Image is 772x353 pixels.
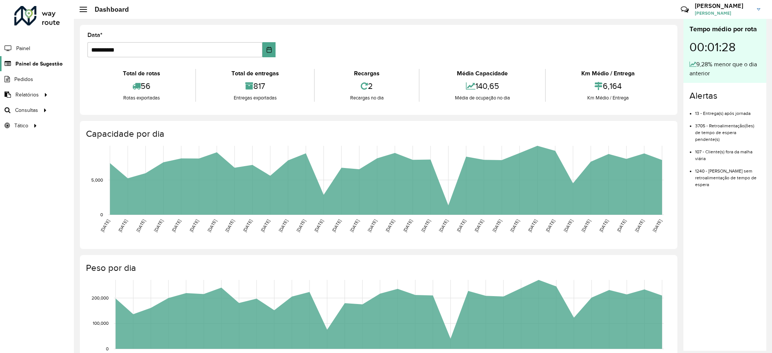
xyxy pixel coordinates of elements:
[100,212,103,217] text: 0
[367,219,378,233] text: [DATE]
[695,10,751,17] span: [PERSON_NAME]
[689,24,760,34] div: Tempo médio por rota
[689,90,760,101] h4: Alertas
[14,75,33,83] span: Pedidos
[260,219,271,233] text: [DATE]
[117,219,128,233] text: [DATE]
[598,219,609,233] text: [DATE]
[581,219,591,233] text: [DATE]
[87,31,103,40] label: Data
[402,219,413,233] text: [DATE]
[331,219,342,233] text: [DATE]
[135,219,146,233] text: [DATE]
[86,263,670,274] h4: Peso por dia
[313,219,324,233] text: [DATE]
[317,94,417,102] div: Recargas no dia
[92,295,109,300] text: 200,000
[492,219,502,233] text: [DATE]
[509,219,520,233] text: [DATE]
[100,219,110,233] text: [DATE]
[262,42,276,57] button: Choose Date
[548,69,668,78] div: Km Médio / Entrega
[438,219,449,233] text: [DATE]
[207,219,218,233] text: [DATE]
[89,78,193,94] div: 56
[171,219,182,233] text: [DATE]
[563,219,574,233] text: [DATE]
[384,219,395,233] text: [DATE]
[242,219,253,233] text: [DATE]
[16,44,30,52] span: Painel
[695,104,760,117] li: 13 - Entrega(s) após jornada
[89,69,193,78] div: Total de rotas
[106,346,109,351] text: 0
[317,69,417,78] div: Recargas
[695,162,760,188] li: 1240 - [PERSON_NAME] sem retroalimentação de tempo de espera
[198,78,312,94] div: 817
[421,69,543,78] div: Média Capacidade
[296,219,306,233] text: [DATE]
[473,219,484,233] text: [DATE]
[15,60,63,68] span: Painel de Sugestão
[689,34,760,60] div: 00:01:28
[545,219,556,233] text: [DATE]
[421,78,543,94] div: 140,65
[456,219,467,233] text: [DATE]
[153,219,164,233] text: [DATE]
[87,5,129,14] h2: Dashboard
[548,94,668,102] div: Km Médio / Entrega
[652,219,663,233] text: [DATE]
[15,106,38,114] span: Consultas
[420,219,431,233] text: [DATE]
[14,122,28,130] span: Tático
[695,2,751,9] h3: [PERSON_NAME]
[278,219,289,233] text: [DATE]
[91,177,103,182] text: 5,000
[86,128,670,139] h4: Capacidade por dia
[15,91,39,99] span: Relatórios
[198,69,312,78] div: Total de entregas
[349,219,360,233] text: [DATE]
[317,78,417,94] div: 2
[677,2,693,18] a: Contato Rápido
[421,94,543,102] div: Média de ocupação no dia
[89,94,193,102] div: Rotas exportadas
[548,78,668,94] div: 6,164
[689,60,760,78] div: 9,28% menor que o dia anterior
[695,143,760,162] li: 107 - Cliente(s) fora da malha viária
[527,219,538,233] text: [DATE]
[188,219,199,233] text: [DATE]
[224,219,235,233] text: [DATE]
[695,117,760,143] li: 3705 - Retroalimentação(ões) de tempo de espera pendente(s)
[198,94,312,102] div: Entregas exportadas
[616,219,627,233] text: [DATE]
[634,219,645,233] text: [DATE]
[93,321,109,326] text: 100,000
